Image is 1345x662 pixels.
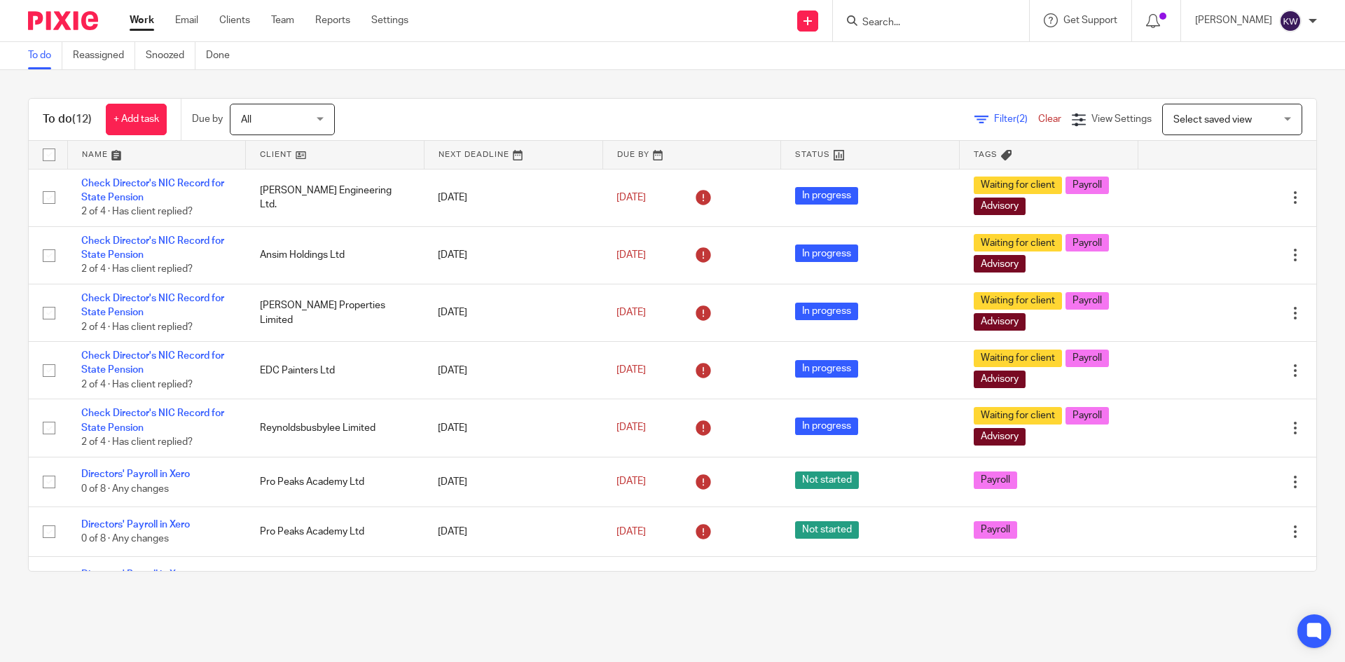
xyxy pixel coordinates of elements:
a: Done [206,42,240,69]
span: Waiting for client [974,350,1062,367]
a: Directors' Payroll in Xero [81,520,190,530]
span: Payroll [1065,407,1109,425]
span: Payroll [1065,292,1109,310]
span: View Settings [1091,114,1152,124]
span: Payroll [1065,350,1109,367]
td: [DATE] [424,342,602,399]
td: [DATE] [424,284,602,341]
span: Get Support [1063,15,1117,25]
span: Advisory [974,255,1026,273]
img: svg%3E [1279,10,1302,32]
p: Due by [192,112,223,126]
span: Not started [795,521,859,539]
span: 2 of 4 · Has client replied? [81,322,193,332]
td: Pro Peaks Academy Ltd [246,506,425,556]
span: 0 of 8 · Any changes [81,484,169,494]
span: [DATE] [616,308,646,317]
span: Payroll [1065,177,1109,194]
span: [DATE] [616,477,646,487]
td: [DATE] [424,399,602,457]
a: Work [130,13,154,27]
span: Advisory [974,371,1026,388]
a: Check Director's NIC Record for State Pension [81,351,224,375]
td: [DATE] [424,506,602,556]
span: Not started [795,471,859,489]
a: Check Director's NIC Record for State Pension [81,294,224,317]
p: [PERSON_NAME] [1195,13,1272,27]
span: Payroll [1065,234,1109,251]
span: 2 of 4 · Has client replied? [81,380,193,389]
span: In progress [795,360,858,378]
a: Directors' Payroll in Xero [81,469,190,479]
a: Reports [315,13,350,27]
input: Search [861,17,987,29]
td: [DATE] [424,457,602,506]
span: Payroll [974,521,1017,539]
span: All [241,115,251,125]
td: Pro Peaks Academy Ltd [246,557,425,607]
td: [PERSON_NAME] Properties Limited [246,284,425,341]
a: Snoozed [146,42,195,69]
span: Payroll [974,471,1017,489]
a: Email [175,13,198,27]
span: 2 of 4 · Has client replied? [81,207,193,216]
a: Reassigned [73,42,135,69]
span: Filter [994,114,1038,124]
span: 0 of 8 · Any changes [81,534,169,544]
a: Clients [219,13,250,27]
td: [DATE] [424,557,602,607]
span: Waiting for client [974,292,1062,310]
span: In progress [795,418,858,435]
a: Check Director's NIC Record for State Pension [81,408,224,432]
td: [DATE] [424,169,602,226]
a: To do [28,42,62,69]
td: EDC Painters Ltd [246,342,425,399]
a: Clear [1038,114,1061,124]
span: [DATE] [616,527,646,537]
span: 2 of 4 · Has client replied? [81,437,193,447]
td: Ansim Holdings Ltd [246,226,425,284]
span: In progress [795,303,858,320]
span: 2 of 4 · Has client replied? [81,265,193,275]
span: In progress [795,244,858,262]
span: Advisory [974,428,1026,446]
span: Waiting for client [974,407,1062,425]
td: [DATE] [424,226,602,284]
span: (12) [72,113,92,125]
span: In progress [795,187,858,205]
span: Waiting for client [974,234,1062,251]
span: Select saved view [1173,115,1252,125]
a: Settings [371,13,408,27]
h1: To do [43,112,92,127]
td: Pro Peaks Academy Ltd [246,457,425,506]
a: Team [271,13,294,27]
span: Tags [974,151,998,158]
a: Directors' Payroll in Xero [81,570,190,579]
span: [DATE] [616,250,646,260]
a: Check Director's NIC Record for State Pension [81,179,224,202]
a: Check Director's NIC Record for State Pension [81,236,224,260]
span: [DATE] [616,366,646,375]
span: Waiting for client [974,177,1062,194]
td: Reynoldsbusbylee Limited [246,399,425,457]
span: [DATE] [616,423,646,433]
span: Advisory [974,198,1026,215]
span: (2) [1016,114,1028,124]
a: + Add task [106,104,167,135]
img: Pixie [28,11,98,30]
td: [PERSON_NAME] Engineering Ltd. [246,169,425,226]
span: [DATE] [616,193,646,202]
span: Advisory [974,313,1026,331]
